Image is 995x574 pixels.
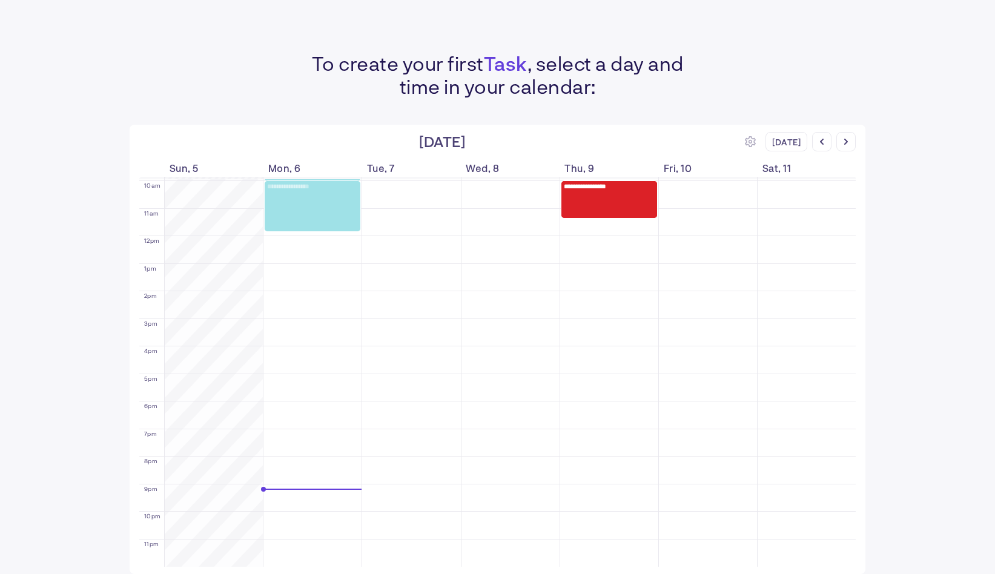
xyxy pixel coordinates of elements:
div: 7pm [144,431,157,437]
div: 11am [144,210,159,216]
div: 11pm [144,541,159,547]
a: Sun, 5 [170,161,263,175]
div: 2pm [144,292,157,299]
div: 9pm [144,486,158,492]
a: Thu, 9 [564,161,658,175]
a: Wed, 8 [466,161,560,175]
div: 1pm [144,265,157,271]
div: 4pm [144,348,158,354]
div: [DATE] [419,133,465,151]
a: Mon, 6 [268,161,362,175]
div: 10pm [144,513,161,519]
a: Sat, 11 [762,161,856,175]
div: 6pm [144,403,158,409]
a: Tue, 7 [367,161,461,175]
div: 3pm [144,320,158,326]
a: Fri, 10 [664,161,758,175]
div: 8pm [144,458,158,464]
div: 12pm [144,237,160,243]
div: [DATE] [765,132,807,151]
div: 5pm [144,375,158,381]
div: 10am [144,182,161,188]
strong: Task [484,51,527,74]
